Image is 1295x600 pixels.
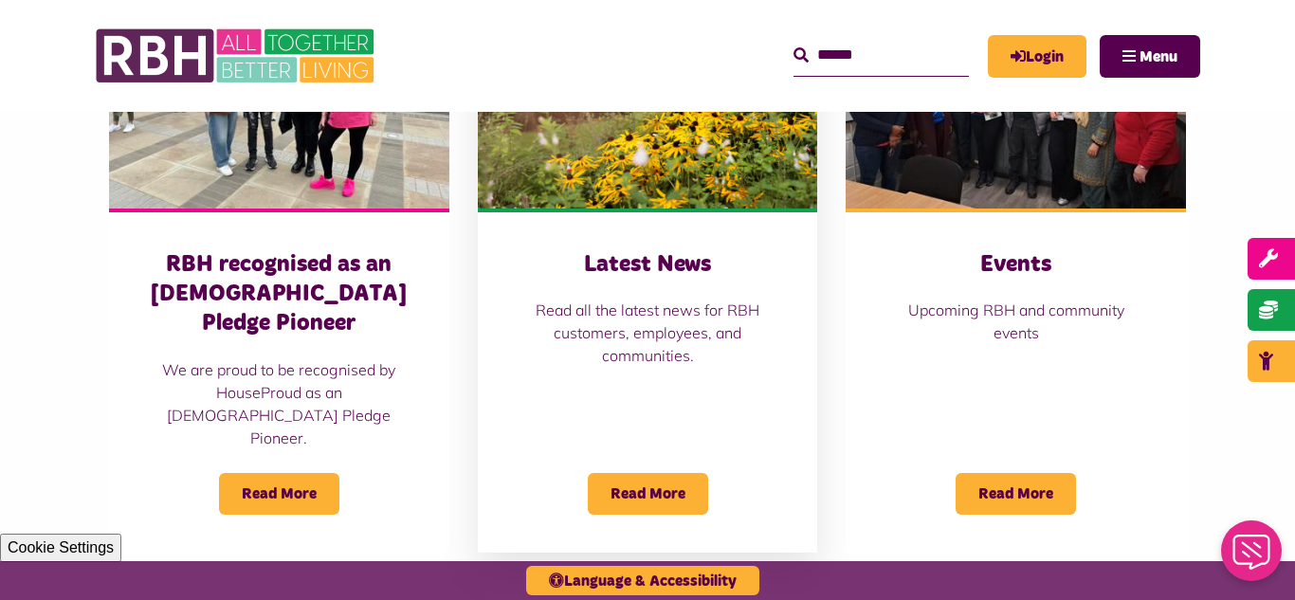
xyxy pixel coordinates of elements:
span: Read More [219,473,339,515]
button: Navigation [1100,35,1200,78]
span: Menu [1140,49,1177,64]
p: Upcoming RBH and community events [884,299,1148,344]
img: RBH [95,19,379,93]
a: MyRBH [988,35,1086,78]
button: Language & Accessibility [526,566,759,595]
span: Read More [956,473,1076,515]
p: Read all the latest news for RBH customers, employees, and communities. [516,299,780,367]
h3: RBH recognised as an [DEMOGRAPHIC_DATA] Pledge Pioneer [147,250,411,339]
input: Search [793,35,969,76]
h3: Events [884,250,1148,280]
iframe: Netcall Web Assistant for live chat [1210,515,1295,600]
h3: Latest News [516,250,780,280]
p: We are proud to be recognised by HouseProud as an [DEMOGRAPHIC_DATA] Pledge Pioneer. [147,358,411,449]
span: Read More [588,473,708,515]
